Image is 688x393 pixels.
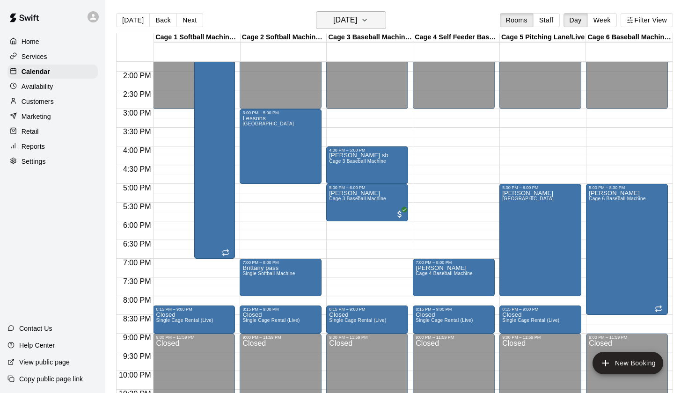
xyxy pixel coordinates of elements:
[121,240,154,248] span: 6:30 PM
[621,13,673,27] button: Filter View
[329,318,386,323] span: Single Cage Rental (Live)
[194,34,235,259] div: 1:00 PM – 7:00 PM: Shaunice
[502,185,578,190] div: 5:00 PM – 8:00 PM
[22,142,45,151] p: Reports
[413,259,495,296] div: 7:00 PM – 8:00 PM: Jolene
[116,13,150,27] button: [DATE]
[154,33,241,42] div: Cage 1 Softball Machine/Live
[7,154,98,168] a: Settings
[593,352,663,374] button: add
[121,203,154,211] span: 5:30 PM
[242,110,319,115] div: 3:00 PM – 5:00 PM
[117,371,153,379] span: 10:00 PM
[242,121,294,126] span: [GEOGRAPHIC_DATA]
[121,90,154,98] span: 2:30 PM
[326,184,408,221] div: 5:00 PM – 6:00 PM: Dan Bryant
[564,13,588,27] button: Day
[121,109,154,117] span: 3:00 PM
[533,13,560,27] button: Staff
[156,335,232,340] div: 9:00 PM – 11:59 PM
[242,307,319,312] div: 8:15 PM – 9:00 PM
[121,221,154,229] span: 6:00 PM
[22,97,54,106] p: Customers
[7,35,98,49] a: Home
[121,72,154,80] span: 2:00 PM
[316,11,386,29] button: [DATE]
[121,315,154,323] span: 8:30 PM
[22,82,53,91] p: Availability
[121,184,154,192] span: 5:00 PM
[416,335,492,340] div: 9:00 PM – 11:59 PM
[7,50,98,64] a: Services
[121,277,154,285] span: 7:30 PM
[121,352,154,360] span: 9:30 PM
[502,318,559,323] span: Single Cage Rental (Live)
[7,124,98,138] a: Retail
[329,196,386,201] span: Cage 3 Baseball Machine
[502,196,554,201] span: [GEOGRAPHIC_DATA]
[329,307,405,312] div: 8:15 PM – 9:00 PM
[502,335,578,340] div: 9:00 PM – 11:59 PM
[22,52,47,61] p: Services
[121,128,154,136] span: 3:30 PM
[22,37,39,46] p: Home
[413,33,500,42] div: Cage 4 Self Feeder Baseball Machine/Live
[327,33,413,42] div: Cage 3 Baseball Machine/Softball Machine
[7,95,98,109] a: Customers
[329,159,386,164] span: Cage 3 Baseball Machine
[499,184,581,296] div: 5:00 PM – 8:00 PM: Kristi
[589,196,646,201] span: Cage 6 Baseball Machine
[500,33,586,42] div: Cage 5 Pitching Lane/Live
[502,307,578,312] div: 8:15 PM – 9:00 PM
[153,306,235,334] div: 8:15 PM – 9:00 PM: Closed
[416,271,473,276] span: Cage 4 Baseball Machine
[121,259,154,267] span: 7:00 PM
[7,139,98,153] div: Reports
[22,127,39,136] p: Retail
[121,146,154,154] span: 4:00 PM
[241,33,327,42] div: Cage 2 Softball Machine/Live
[22,67,50,76] p: Calendar
[19,374,83,384] p: Copy public page link
[242,318,300,323] span: Single Cage Rental (Live)
[121,334,154,342] span: 9:00 PM
[655,305,662,313] span: Recurring event
[499,306,581,334] div: 8:15 PM – 9:00 PM: Closed
[416,307,492,312] div: 8:15 PM – 9:00 PM
[589,335,665,340] div: 9:00 PM – 11:59 PM
[242,260,319,265] div: 7:00 PM – 8:00 PM
[22,112,51,121] p: Marketing
[156,307,232,312] div: 8:15 PM – 9:00 PM
[240,109,322,184] div: 3:00 PM – 5:00 PM: Lessons
[586,33,673,42] div: Cage 6 Baseball Machine/Softball Machine/Live
[242,271,295,276] span: Single Softball Machine
[22,157,46,166] p: Settings
[156,318,213,323] span: Single Cage Rental (Live)
[586,184,668,315] div: 5:00 PM – 8:30 PM: Jason
[19,341,55,350] p: Help Center
[329,148,405,153] div: 4:00 PM – 5:00 PM
[121,165,154,173] span: 4:30 PM
[19,357,70,367] p: View public page
[326,306,408,334] div: 8:15 PM – 9:00 PM: Closed
[176,13,203,27] button: Next
[121,296,154,304] span: 8:00 PM
[589,185,665,190] div: 5:00 PM – 8:30 PM
[242,335,319,340] div: 9:00 PM – 11:59 PM
[395,210,404,219] span: All customers have paid
[19,324,52,333] p: Contact Us
[7,80,98,94] a: Availability
[7,109,98,124] a: Marketing
[7,65,98,79] a: Calendar
[329,185,405,190] div: 5:00 PM – 6:00 PM
[222,249,229,256] span: Recurring event
[413,306,495,334] div: 8:15 PM – 9:00 PM: Closed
